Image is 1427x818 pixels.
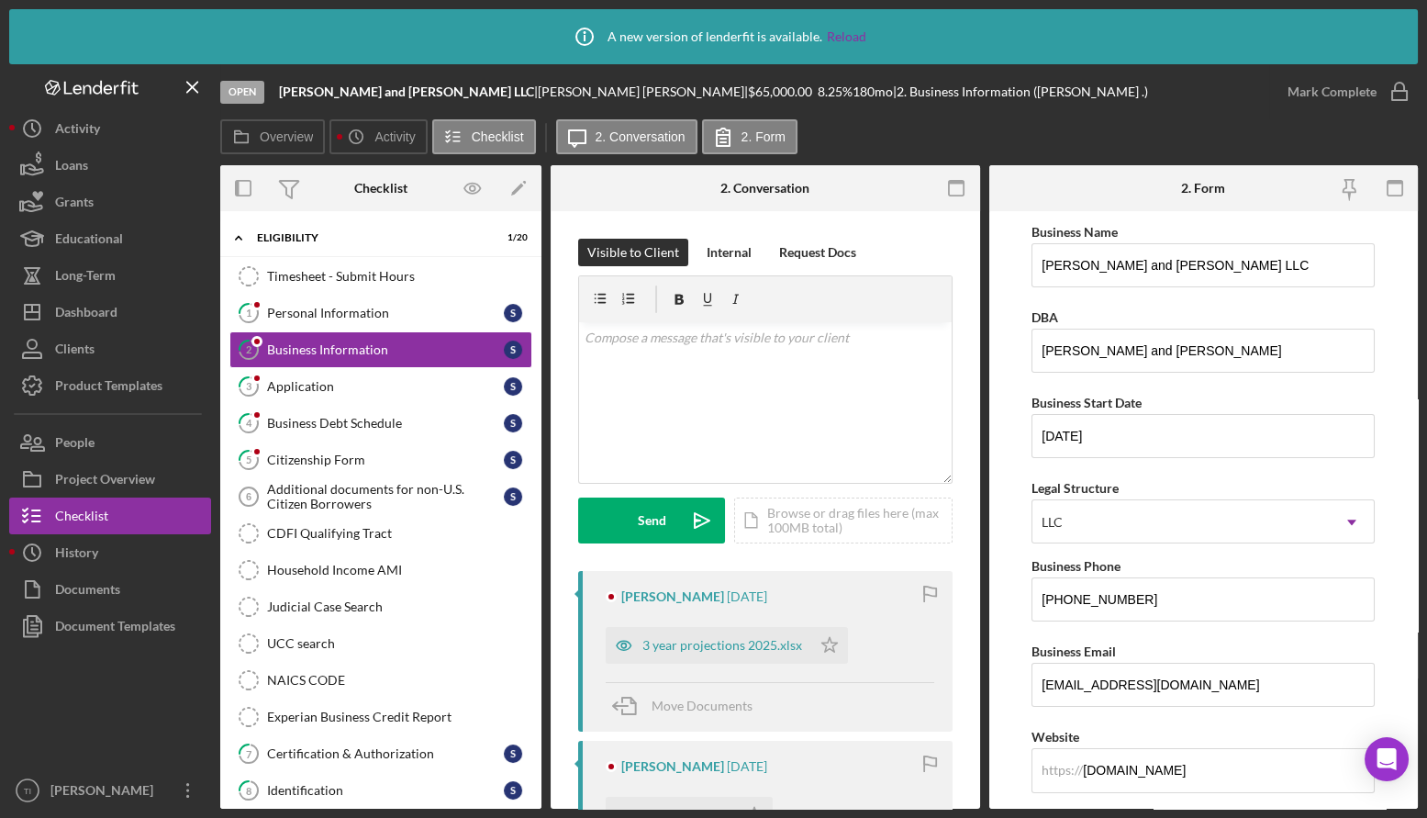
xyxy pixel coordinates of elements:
button: Project Overview [9,461,211,498]
a: 2Business InformationS [229,331,532,368]
button: Checklist [432,119,536,154]
label: Business Email [1031,644,1116,659]
div: Personal Information [267,306,504,320]
div: 1 / 20 [495,232,528,243]
div: S [504,377,522,396]
tspan: 3 [246,380,251,392]
div: Additional documents for non-U.S. Citizen Borrowers [267,482,504,511]
label: DBA [1031,309,1058,325]
div: NAICS CODE [267,673,531,688]
div: History [55,534,98,576]
div: Educational [55,220,123,262]
label: Business Phone [1031,558,1120,574]
div: Loans [55,147,88,188]
button: TI[PERSON_NAME] [9,772,211,809]
div: S [504,487,522,506]
div: Internal [707,239,752,266]
button: Visible to Client [578,239,688,266]
button: People [9,424,211,461]
tspan: 8 [246,784,251,796]
div: 2. Conversation [720,181,809,196]
button: Document Templates [9,608,211,644]
label: 2. Form [741,129,786,144]
div: S [504,341,522,359]
time: 2025-06-20 16:49 [727,759,767,774]
div: [PERSON_NAME] [46,772,165,813]
div: $65,000.00 [748,84,818,99]
button: Mark Complete [1269,73,1418,110]
a: 4Business Debt ScheduleS [229,405,532,442]
div: Documents [55,571,120,612]
a: 6Additional documents for non-U.S. Citizen BorrowersS [229,478,532,515]
button: Internal [697,239,761,266]
div: Mark Complete [1288,73,1377,110]
a: Activity [9,110,211,147]
div: CDFI Qualifying Tract [267,526,531,541]
a: Grants [9,184,211,220]
button: Educational [9,220,211,257]
button: Documents [9,571,211,608]
button: 3 year projections 2025.xlsx [606,627,848,664]
div: Request Docs [779,239,856,266]
div: Clients [55,331,95,372]
a: UCC search [229,625,532,662]
div: | [279,84,538,99]
button: Send [578,498,725,543]
div: Judicial Case Search [267,599,531,614]
label: Business Name [1031,224,1118,240]
a: CDFI Qualifying Tract [229,515,532,552]
tspan: 4 [246,417,252,429]
div: [PERSON_NAME] [621,589,724,604]
a: Reload [827,29,866,44]
div: Household Income AMI [267,563,531,577]
a: Long-Term [9,257,211,294]
tspan: 2 [246,343,251,355]
a: NAICS CODE [229,662,532,699]
div: Business Debt Schedule [267,416,504,431]
div: Long-Term [55,257,116,298]
div: Business Information [267,342,504,357]
div: Checklist [55,498,108,539]
button: 2. Conversation [556,119,697,154]
tspan: 5 [246,454,251,465]
button: 2. Form [702,119,797,154]
div: Eligibility [257,232,482,243]
button: Request Docs [770,239,865,266]
a: Household Income AMI [229,552,532,588]
label: Activity [374,129,415,144]
div: Visible to Client [587,239,679,266]
button: Move Documents [606,683,771,729]
a: 5Citizenship FormS [229,442,532,478]
div: Project Overview [55,461,155,502]
div: Timesheet - Submit Hours [267,269,531,284]
label: 2. Conversation [596,129,686,144]
label: Overview [260,129,313,144]
div: UCC search [267,636,531,651]
button: Checklist [9,498,211,534]
label: Checklist [472,129,524,144]
button: Product Templates [9,367,211,404]
button: Dashboard [9,294,211,331]
div: Identification [267,783,504,798]
label: Website [1031,729,1079,745]
a: 1Personal InformationS [229,295,532,331]
a: 7Certification & AuthorizationS [229,735,532,772]
button: History [9,534,211,571]
div: 2. Form [1181,181,1225,196]
div: S [504,304,522,322]
span: Move Documents [652,698,753,713]
b: [PERSON_NAME] and [PERSON_NAME] LLC [279,84,534,99]
div: Open Intercom Messenger [1365,737,1409,781]
div: S [504,414,522,432]
a: Loans [9,147,211,184]
time: 2025-06-24 19:37 [727,589,767,604]
div: Product Templates [55,367,162,409]
div: | 2. Business Information ([PERSON_NAME] .) [893,84,1148,99]
a: Experian Business Credit Report [229,699,532,735]
a: Timesheet - Submit Hours [229,258,532,295]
